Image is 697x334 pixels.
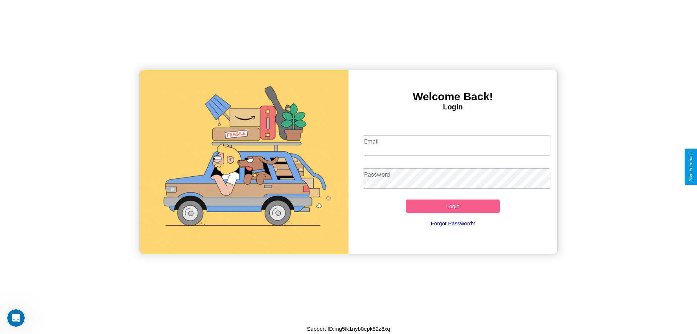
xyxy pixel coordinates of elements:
button: Login [406,200,500,213]
a: Forgot Password? [359,213,547,234]
h4: Login [348,103,557,111]
img: gif [140,70,348,254]
div: Give Feedback [688,152,693,182]
p: Support ID: mg5lk1nyb0epk82z8xq [307,324,390,334]
iframe: Intercom live chat [7,309,25,327]
h3: Welcome Back! [348,90,557,103]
